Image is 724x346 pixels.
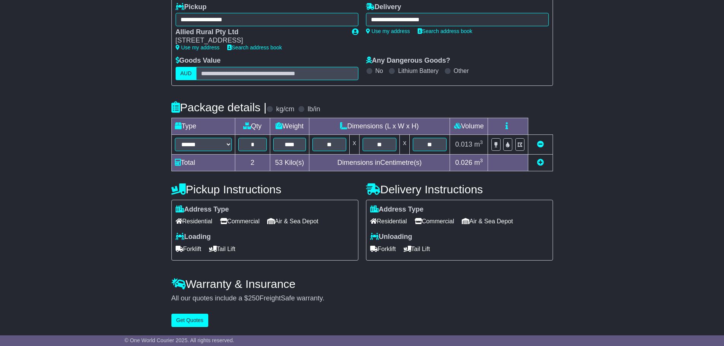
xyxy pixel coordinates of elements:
label: Loading [176,233,211,241]
td: x [349,134,359,154]
span: © One World Courier 2025. All rights reserved. [125,337,234,343]
label: No [375,67,383,74]
a: Search address book [227,44,282,51]
td: Qty [235,118,270,134]
label: Lithium Battery [398,67,439,74]
button: Get Quotes [171,314,209,327]
h4: Delivery Instructions [366,183,553,196]
span: Tail Lift [404,243,430,255]
label: lb/in [307,105,320,114]
span: Air & Sea Depot [267,215,318,227]
a: Use my address [366,28,410,34]
td: Volume [450,118,488,134]
label: kg/cm [276,105,294,114]
label: Address Type [370,205,424,214]
td: Total [171,154,235,171]
span: Residential [370,215,407,227]
span: Commercial [220,215,260,227]
span: Tail Lift [209,243,236,255]
div: [STREET_ADDRESS] [176,36,344,45]
label: Address Type [176,205,229,214]
span: 0.013 [455,141,472,148]
label: Goods Value [176,57,221,65]
a: Search address book [418,28,472,34]
span: m [474,141,483,148]
span: Commercial [415,215,454,227]
span: Forklift [370,243,396,255]
span: 250 [248,294,260,302]
td: Type [171,118,235,134]
label: Any Dangerous Goods? [366,57,450,65]
label: Pickup [176,3,207,11]
td: Dimensions in Centimetre(s) [309,154,450,171]
span: 0.026 [455,159,472,166]
a: Remove this item [537,141,544,148]
label: Unloading [370,233,412,241]
td: x [400,134,410,154]
div: All our quotes include a $ FreightSafe warranty. [171,294,553,303]
a: Use my address [176,44,220,51]
span: 53 [275,159,283,166]
h4: Package details | [171,101,267,114]
sup: 3 [480,139,483,145]
td: 2 [235,154,270,171]
h4: Warranty & Insurance [171,278,553,290]
div: Allied Rural Pty Ltd [176,28,344,36]
a: Add new item [537,159,544,166]
span: Forklift [176,243,201,255]
td: Kilo(s) [270,154,309,171]
span: m [474,159,483,166]
label: Delivery [366,3,401,11]
td: Weight [270,118,309,134]
td: Dimensions (L x W x H) [309,118,450,134]
span: Residential [176,215,212,227]
h4: Pickup Instructions [171,183,358,196]
span: Air & Sea Depot [462,215,513,227]
label: Other [454,67,469,74]
sup: 3 [480,158,483,163]
label: AUD [176,67,197,80]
